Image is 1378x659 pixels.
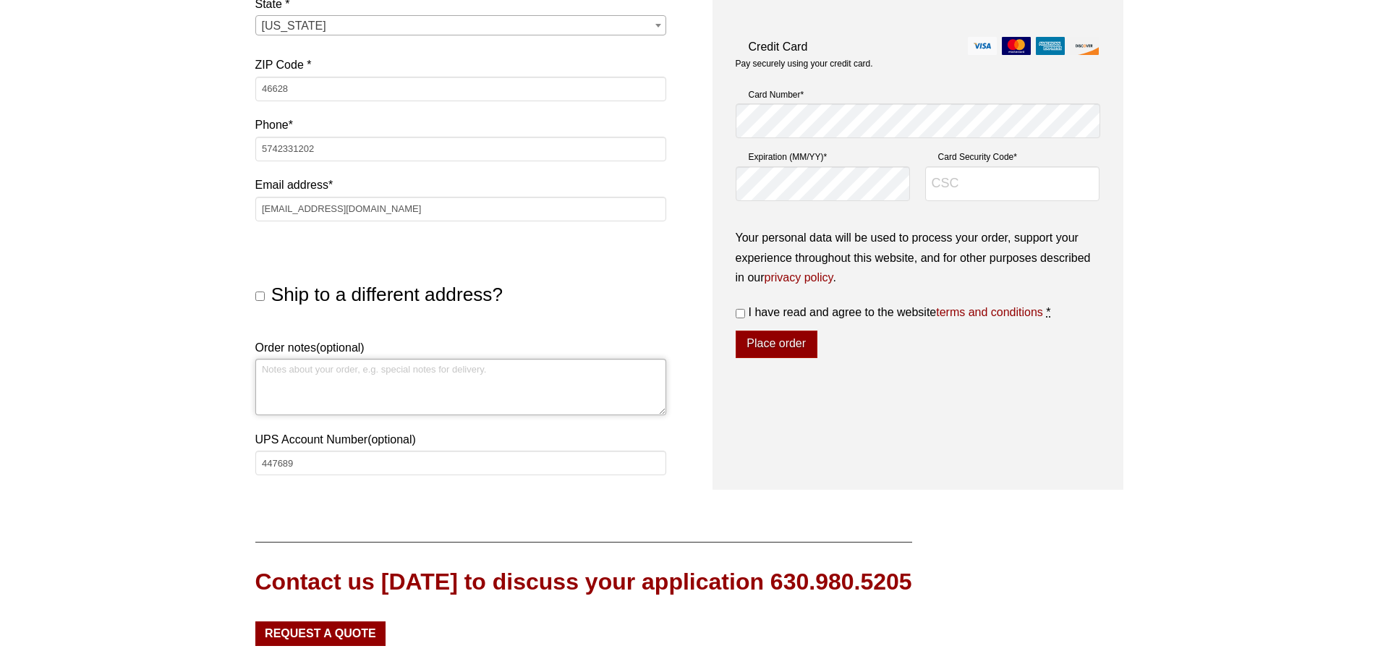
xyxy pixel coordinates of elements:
img: visa [968,37,997,55]
p: Your personal data will be used to process your order, support your experience throughout this we... [736,228,1100,287]
input: I have read and agree to the websiteterms and conditions * [736,309,745,318]
img: discover [1070,37,1099,55]
label: Order notes [255,338,666,357]
span: Request a Quote [265,628,376,639]
label: Phone [255,115,666,135]
div: Contact us [DATE] to discuss your application 630.980.5205 [255,566,912,598]
fieldset: Payment Info [736,82,1100,213]
label: Card Number [736,88,1100,102]
label: Credit Card [736,37,1100,56]
label: Card Security Code [925,150,1100,164]
span: (optional) [316,341,365,354]
input: Ship to a different address? [255,292,265,301]
label: Email address [255,175,666,195]
span: State [255,15,666,35]
img: amex [1036,37,1065,55]
p: Pay securely using your credit card. [736,58,1100,70]
label: Expiration (MM/YY) [736,150,911,164]
abbr: required [1046,306,1050,318]
a: privacy policy [765,271,833,284]
label: ZIP Code [255,55,666,75]
button: Place order [736,331,817,358]
span: Ship to a different address? [271,284,503,305]
label: UPS Account Number [255,430,666,449]
a: terms and conditions [936,306,1043,318]
a: Request a Quote [255,621,386,646]
input: CSC [925,166,1100,201]
img: mastercard [1002,37,1031,55]
span: Indiana [256,16,665,36]
span: I have read and agree to the website [749,306,1043,318]
span: (optional) [367,433,416,446]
